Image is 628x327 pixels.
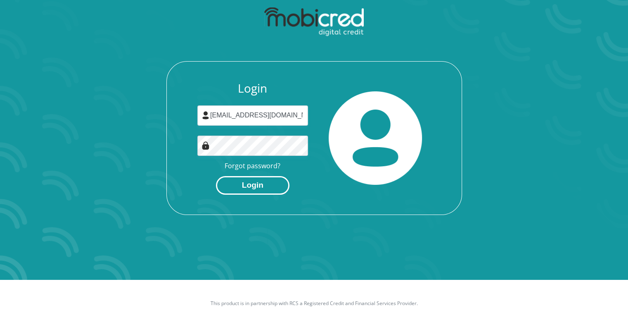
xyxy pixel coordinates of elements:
[201,111,210,119] img: user-icon image
[197,81,308,95] h3: Login
[85,300,543,307] p: This product is in partnership with RCS a Registered Credit and Financial Services Provider.
[201,141,210,150] img: Image
[197,105,308,126] input: Username
[264,7,364,36] img: mobicred logo
[216,176,289,195] button: Login
[225,161,280,170] a: Forgot password?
